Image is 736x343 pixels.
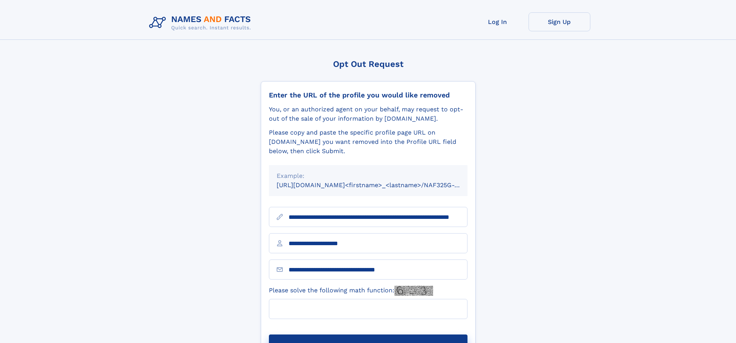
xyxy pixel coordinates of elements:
div: Enter the URL of the profile you would like removed [269,91,467,99]
small: [URL][DOMAIN_NAME]<firstname>_<lastname>/NAF325G-xxxxxxxx [277,181,482,189]
div: Opt Out Request [261,59,476,69]
img: Logo Names and Facts [146,12,257,33]
div: Example: [277,171,460,181]
a: Log In [467,12,529,31]
a: Sign Up [529,12,590,31]
label: Please solve the following math function: [269,286,433,296]
div: Please copy and paste the specific profile page URL on [DOMAIN_NAME] you want removed into the Pr... [269,128,467,156]
div: You, or an authorized agent on your behalf, may request to opt-out of the sale of your informatio... [269,105,467,123]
